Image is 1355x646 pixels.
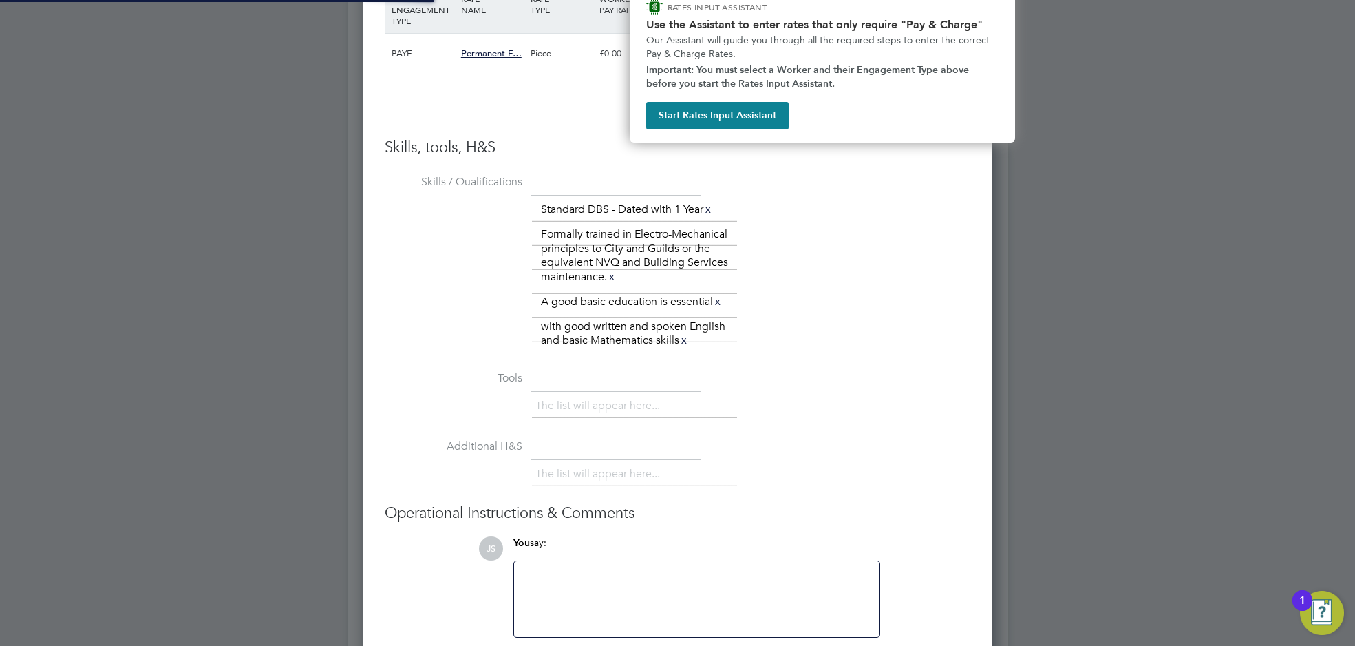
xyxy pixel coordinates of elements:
a: x [703,200,713,218]
div: 1 [1299,601,1305,618]
div: £0.00 [596,34,665,74]
label: Additional H&S [385,439,522,454]
span: You [513,537,530,549]
label: Skills / Qualifications [385,175,522,189]
div: Piece [527,34,597,74]
div: say: [513,536,880,561]
li: Formally trained in Electro-Mechanical principles to City and Guilds or the equivalent NVQ and Bu... [535,225,735,286]
li: A good basic education is essential [535,293,728,311]
div: PAYE [388,34,458,74]
li: The list will appear here... [535,397,665,415]
p: Our Assistant will guide you through all the required steps to enter the correct Pay & Charge Rates. [646,34,999,61]
h2: Use the Assistant to enter rates that only require "Pay & Charge" [646,18,999,31]
button: Start Rates Input Assistant [646,102,789,129]
p: RATES INPUT ASSISTANT [668,1,840,13]
a: x [713,293,723,311]
li: Standard DBS - Dated with 1 Year [535,200,718,219]
span: Permanent F… [461,48,522,59]
strong: Important: You must select a Worker and their Engagement Type above before you start the Rates In... [646,64,972,90]
li: with good written and spoken English and basic Mathematics skills [535,317,735,351]
label: Tools [385,371,522,386]
h3: Operational Instructions & Comments [385,503,970,523]
h3: Skills, tools, H&S [385,138,970,158]
span: JS [479,536,503,561]
li: The list will appear here... [535,465,665,483]
button: Open Resource Center, 1 new notification [1300,591,1344,635]
a: x [607,268,617,286]
a: x [679,331,689,349]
